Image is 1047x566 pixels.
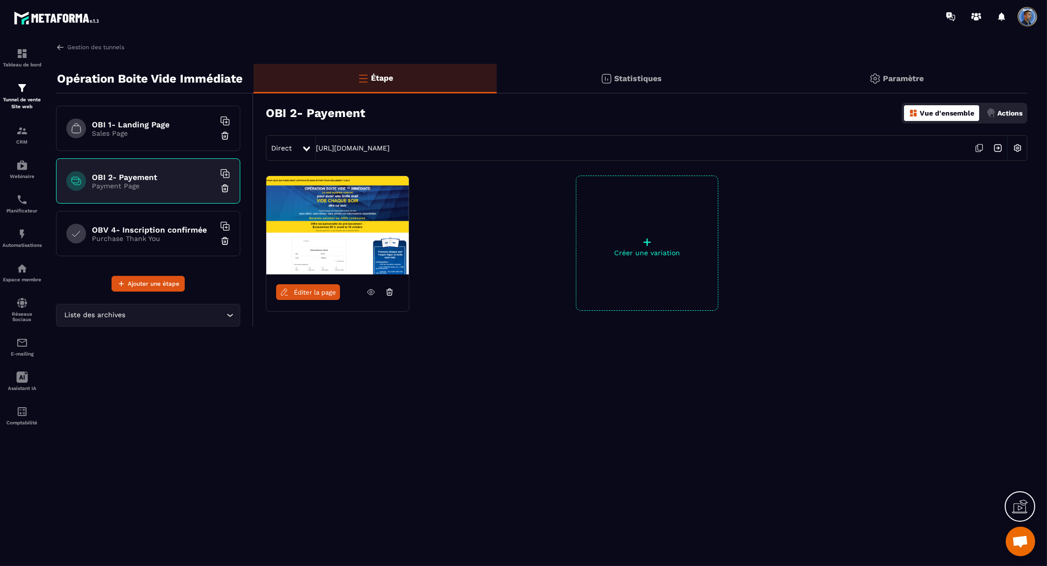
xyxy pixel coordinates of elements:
[92,120,215,129] h6: OBI 1- Landing Page
[2,62,42,67] p: Tableau de bord
[271,144,292,152] span: Direct
[1006,527,1035,556] div: Ouvrir le chat
[92,225,215,235] h6: OBV 4- Inscription confirmée
[294,289,336,296] span: Éditer la page
[57,69,243,89] p: Opération Boite Vide Immédiate
[869,73,881,85] img: setting-gr.5f69749f.svg
[2,186,42,221] a: schedulerschedulerPlanificateur
[2,208,42,213] p: Planificateur
[92,182,215,190] p: Payment Page
[16,297,28,309] img: social-network
[2,152,42,186] a: automationsautomationsWebinaire
[2,329,42,364] a: emailemailE-mailing
[2,398,42,433] a: accountantaccountantComptabilité
[576,249,718,257] p: Créer une variation
[112,276,185,292] button: Ajouter une étape
[987,109,995,118] img: actions.d6e523a2.png
[220,183,230,193] img: trash
[2,386,42,391] p: Assistant IA
[56,43,124,52] a: Gestion des tunnels
[276,284,340,300] a: Éditer la page
[997,109,1022,117] p: Actions
[2,420,42,425] p: Comptabilité
[2,277,42,282] p: Espace membre
[371,73,394,83] p: Étape
[2,118,42,152] a: formationformationCRM
[909,109,918,118] img: dashboard-orange.40269519.svg
[2,242,42,248] p: Automatisations
[56,43,65,52] img: arrow
[2,139,42,145] p: CRM
[16,337,28,349] img: email
[92,173,215,182] h6: OBI 2- Payement
[2,255,42,290] a: automationsautomationsEspace membre
[56,304,240,327] div: Search for option
[2,351,42,357] p: E-mailing
[2,364,42,398] a: Assistant IA
[14,9,102,27] img: logo
[316,144,390,152] a: [URL][DOMAIN_NAME]
[600,73,612,85] img: stats.20deebd0.svg
[92,129,215,137] p: Sales Page
[16,48,28,60] img: formation
[16,82,28,94] img: formation
[2,96,42,110] p: Tunnel de vente Site web
[920,109,974,117] p: Vue d'ensemble
[220,131,230,141] img: trash
[16,125,28,137] img: formation
[2,75,42,118] a: formationformationTunnel de vente Site web
[2,221,42,255] a: automationsautomationsAutomatisations
[128,310,224,321] input: Search for option
[16,159,28,171] img: automations
[615,74,662,83] p: Statistiques
[2,40,42,75] a: formationformationTableau de bord
[16,194,28,206] img: scheduler
[128,279,179,289] span: Ajouter une étape
[2,290,42,329] a: social-networksocial-networkRéseaux Sociaux
[357,72,369,84] img: bars-o.4a397970.svg
[2,174,42,179] p: Webinaire
[576,235,718,249] p: +
[16,263,28,274] img: automations
[989,139,1007,157] img: arrow-next.bcc2205e.svg
[2,311,42,322] p: Réseaux Sociaux
[266,106,365,120] h3: OBI 2- Payement
[62,310,128,321] span: Liste des archives
[1008,139,1027,157] img: setting-w.858f3a88.svg
[92,235,215,242] p: Purchase Thank You
[220,236,230,246] img: trash
[16,406,28,417] img: accountant
[16,228,28,240] img: automations
[266,176,409,274] img: image
[883,74,924,83] p: Paramètre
